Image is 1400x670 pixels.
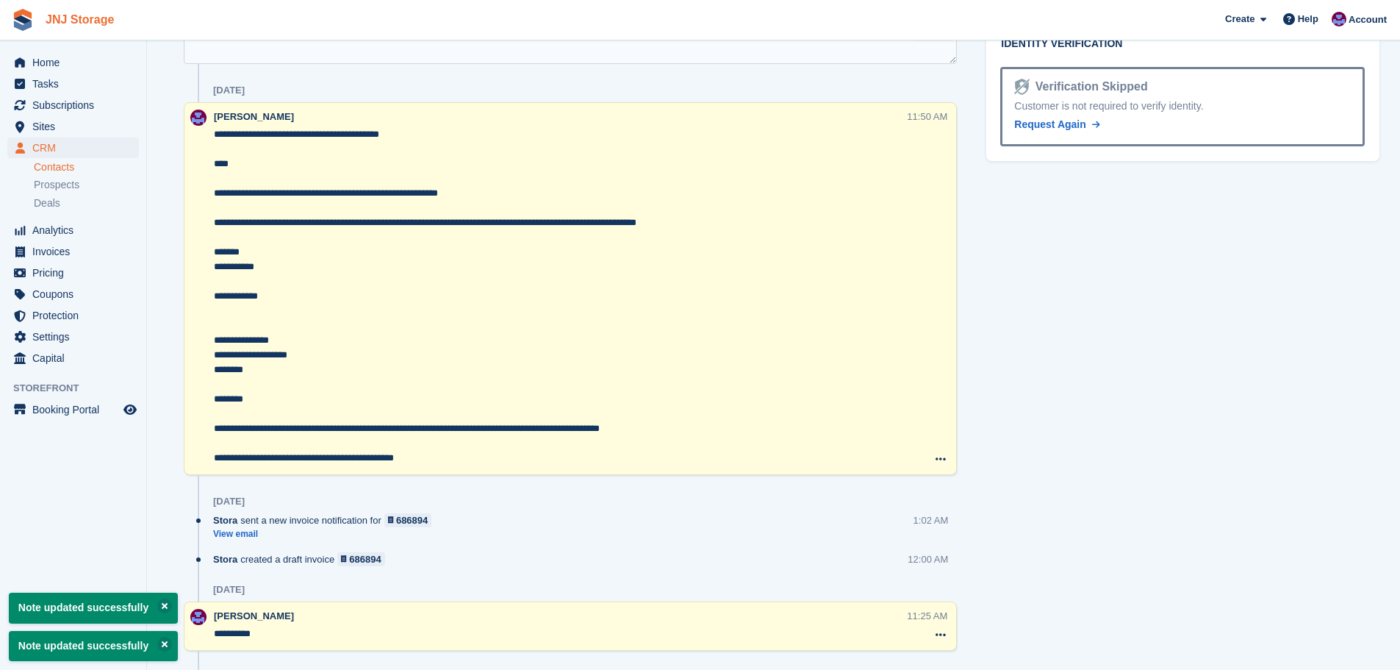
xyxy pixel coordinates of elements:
[32,95,121,115] span: Subscriptions
[7,52,139,73] a: menu
[1030,78,1148,96] div: Verification Skipped
[907,110,947,124] div: 11:50 AM
[7,305,139,326] a: menu
[213,85,245,96] div: [DATE]
[32,241,121,262] span: Invoices
[7,241,139,262] a: menu
[32,116,121,137] span: Sites
[1014,117,1099,132] a: Request Again
[32,74,121,94] span: Tasks
[1332,12,1346,26] img: Jonathan Scrase
[213,552,392,566] div: created a draft invoice
[7,95,139,115] a: menu
[7,138,139,158] a: menu
[349,552,381,566] div: 686894
[7,284,139,304] a: menu
[32,399,121,420] span: Booking Portal
[34,177,139,193] a: Prospects
[7,399,139,420] a: menu
[913,513,949,527] div: 1:02 AM
[32,327,121,347] span: Settings
[9,631,178,661] p: Note updated successfully
[337,552,385,566] a: 686894
[32,305,121,326] span: Protection
[121,401,139,418] a: Preview store
[213,513,237,527] span: Stora
[34,196,60,210] span: Deals
[40,7,120,32] a: JNJ Storage
[1014,79,1029,95] img: Identity Verification Ready
[1014,99,1351,114] div: Customer is not required to verify identity.
[32,138,121,158] span: CRM
[32,220,121,240] span: Analytics
[384,513,432,527] a: 686894
[396,513,428,527] div: 686894
[213,584,245,596] div: [DATE]
[190,609,207,625] img: Jonathan Scrase
[907,609,947,623] div: 11:25 AM
[34,160,139,174] a: Contacts
[7,327,139,347] a: menu
[7,116,139,137] a: menu
[190,110,207,126] img: Jonathan Scrase
[908,552,948,566] div: 12:00 AM
[7,348,139,368] a: menu
[32,284,121,304] span: Coupons
[1349,13,1387,27] span: Account
[7,263,139,283] a: menu
[213,513,439,527] div: sent a new invoice notification for
[213,528,439,541] a: View email
[1225,12,1254,26] span: Create
[7,74,139,94] a: menu
[32,263,121,283] span: Pricing
[1001,38,1365,50] h2: Identity verification
[32,52,121,73] span: Home
[12,9,34,31] img: stora-icon-8386f47178a22dfd0bd8f6a31ec36ba5ce8667c1dd55bd0f319d3a0aa187defe.svg
[214,111,294,122] span: [PERSON_NAME]
[1014,118,1086,130] span: Request Again
[34,196,139,211] a: Deals
[32,348,121,368] span: Capital
[1298,12,1318,26] span: Help
[13,381,146,396] span: Storefront
[9,593,178,623] p: Note updated successfully
[213,496,245,507] div: [DATE]
[7,220,139,240] a: menu
[213,552,237,566] span: Stora
[214,610,294,621] span: [PERSON_NAME]
[34,178,79,192] span: Prospects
